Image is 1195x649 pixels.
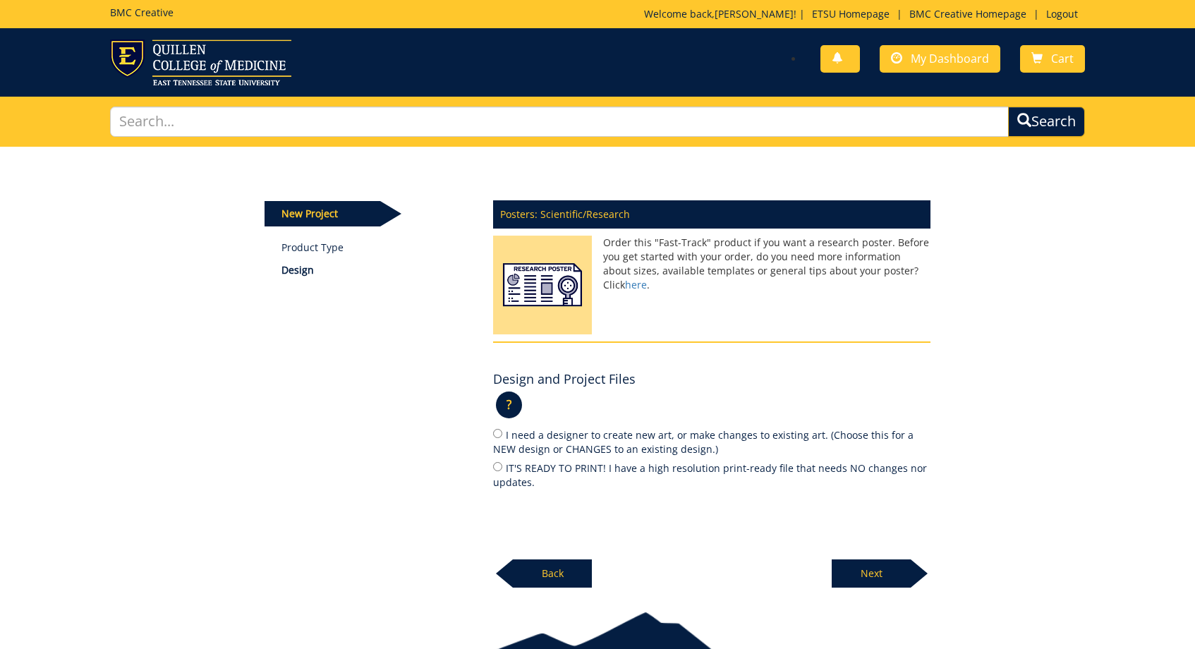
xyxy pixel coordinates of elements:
p: Design [281,263,473,277]
a: Cart [1020,45,1085,73]
p: Next [832,559,911,588]
p: ? [496,392,522,418]
p: Welcome back, ! | | | [644,7,1085,21]
a: My Dashboard [880,45,1000,73]
span: My Dashboard [911,51,989,66]
a: Product Type [281,241,473,255]
p: Back [513,559,592,588]
a: ETSU Homepage [805,7,897,20]
img: ETSU logo [110,40,291,85]
input: IT'S READY TO PRINT! I have a high resolution print-ready file that needs NO changes nor updates. [493,462,502,471]
label: I need a designer to create new art, or make changes to existing art. (Choose this for a NEW desi... [493,427,930,456]
input: I need a designer to create new art, or make changes to existing art. (Choose this for a NEW desi... [493,429,502,438]
p: Order this "Fast-Track" product if you want a research poster. Before you get started with your o... [493,236,930,292]
span: Cart [1051,51,1074,66]
h4: Design and Project Files [493,372,636,387]
label: IT'S READY TO PRINT! I have a high resolution print-ready file that needs NO changes nor updates. [493,460,930,490]
a: BMC Creative Homepage [902,7,1033,20]
p: Posters: Scientific/Research [493,200,930,229]
input: Search... [110,107,1009,137]
button: Search [1008,107,1085,137]
p: New Project [265,201,380,226]
a: [PERSON_NAME] [715,7,794,20]
a: here [625,278,647,291]
h5: BMC Creative [110,7,174,18]
a: Logout [1039,7,1085,20]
